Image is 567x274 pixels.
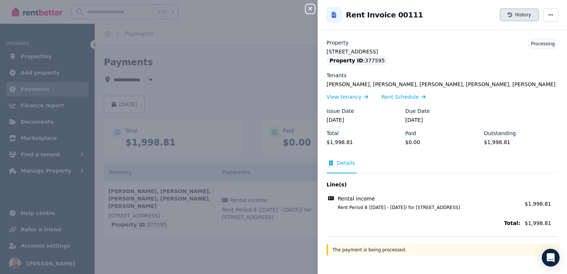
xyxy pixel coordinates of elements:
[327,130,339,137] label: Total
[338,195,375,202] span: Rental income
[327,39,348,46] label: Property
[484,138,558,146] legend: $1,998.81
[542,249,560,267] div: Open Intercom Messenger
[405,130,416,137] label: Paid
[327,93,361,101] span: View tenancy
[327,159,558,173] nav: Tabs
[330,57,363,64] span: Property ID
[327,116,401,124] legend: [DATE]
[531,41,555,46] span: Processing
[405,116,479,124] legend: [DATE]
[405,107,430,115] label: Due Date
[381,93,419,101] span: Rent Schedule
[327,81,558,88] legend: [PERSON_NAME], [PERSON_NAME], [PERSON_NAME], [PERSON_NAME], [PERSON_NAME]
[327,244,558,256] div: The payment is being processed.
[484,130,516,137] label: Outstanding
[337,159,355,167] span: Details
[327,181,520,188] span: Line(s)
[525,219,558,227] span: $1,998.81
[500,9,539,21] button: History
[327,55,388,66] div: : 377595
[327,93,368,101] a: View tenancy
[327,138,401,146] legend: $1,998.81
[381,93,426,101] a: Rent Schedule
[405,138,479,146] legend: $0.00
[327,107,354,115] label: Issue Date
[329,205,520,211] span: Rent Period 8 ([DATE] - [DATE]) for [STREET_ADDRESS]
[327,72,347,79] label: Tenants
[346,10,423,20] h2: Rent Invoice 00111
[327,48,558,55] legend: [STREET_ADDRESS]
[525,201,551,207] span: $1,998.81
[327,219,520,227] span: Total:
